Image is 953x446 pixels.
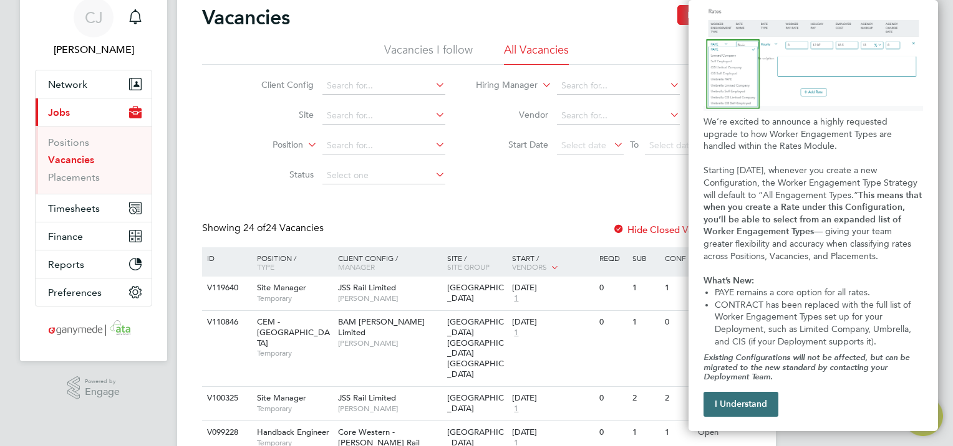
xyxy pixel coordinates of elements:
[85,376,120,387] span: Powered by
[48,202,100,214] span: Timesheets
[447,282,504,303] span: [GEOGRAPHIC_DATA]
[466,79,538,92] label: Hiring Manager
[557,77,680,95] input: Search for...
[48,136,89,148] a: Positions
[85,9,103,26] span: CJ
[512,317,593,328] div: [DATE]
[248,247,335,277] div: Position /
[629,421,662,444] div: 1
[704,392,778,417] button: I Understand
[48,259,84,270] span: Reports
[242,109,314,120] label: Site
[257,316,330,348] span: CEM - [GEOGRAPHIC_DATA]
[338,316,425,338] span: BAM [PERSON_NAME] Limited
[662,387,694,410] div: 2
[447,262,490,272] span: Site Group
[596,421,629,444] div: 0
[322,107,445,125] input: Search for...
[662,277,694,300] div: 1
[48,287,102,298] span: Preferences
[48,171,100,183] a: Placements
[338,404,441,414] span: [PERSON_NAME]
[85,387,120,397] span: Engage
[662,247,694,268] div: Conf
[257,427,329,437] span: Handback Engineer
[35,42,152,57] span: Chris James
[649,140,694,151] span: Select date
[242,79,314,90] label: Client Config
[596,311,629,334] div: 0
[45,319,143,339] img: ganymedesolutions-logo-retina.png
[476,139,548,150] label: Start Date
[704,226,914,261] span: — giving your team greater flexibility and accuracy when classifying rates across Positions, Vaca...
[447,392,504,414] span: [GEOGRAPHIC_DATA]
[512,427,593,438] div: [DATE]
[202,5,290,30] h2: Vacancies
[231,139,303,151] label: Position
[257,293,332,303] span: Temporary
[612,224,723,235] label: Hide Closed Vacancies
[677,5,751,25] button: New Vacancy
[338,293,441,303] span: [PERSON_NAME]
[512,393,593,404] div: [DATE]
[512,283,593,293] div: [DATE]
[695,421,749,444] div: Open
[202,222,326,235] div: Showing
[629,387,662,410] div: 2
[629,247,662,268] div: Sub
[662,311,694,334] div: 0
[704,116,923,153] p: We’re excited to announce a highly requested upgrade to how Worker Engagement Types are handled w...
[476,109,548,120] label: Vendor
[48,154,94,166] a: Vacancies
[48,78,87,90] span: Network
[243,222,324,234] span: 24 Vacancies
[48,107,70,118] span: Jobs
[338,282,396,293] span: JSS Rail Limited
[596,247,629,268] div: Reqd
[242,169,314,180] label: Status
[629,277,662,300] div: 1
[704,353,912,381] em: Existing Configurations will not be affected, but can be migrated to the new standard by contacti...
[338,262,375,272] span: Manager
[338,392,396,403] span: JSS Rail Limited
[561,140,606,151] span: Select date
[512,328,520,338] span: 1
[512,293,520,304] span: 1
[335,247,444,277] div: Client Config /
[704,165,920,200] span: Starting [DATE], whenever you create a new Configuration, the Worker Engagement Type Strategy wil...
[257,392,306,403] span: Site Manager
[204,311,248,334] div: V110846
[704,5,923,111] img: Updated Rates Table Design & Semantics
[322,77,445,95] input: Search for...
[596,387,629,410] div: 0
[204,387,248,410] div: V100325
[338,338,441,348] span: [PERSON_NAME]
[629,311,662,334] div: 1
[48,230,83,242] span: Finance
[504,42,569,65] li: All Vacancies
[384,42,473,65] li: Vacancies I follow
[35,319,152,339] a: Go to home page
[257,262,274,272] span: Type
[204,421,248,444] div: V099228
[257,348,332,358] span: Temporary
[626,136,642,153] span: To
[204,277,248,300] div: V119640
[447,316,504,379] span: [GEOGRAPHIC_DATA] [GEOGRAPHIC_DATA] [GEOGRAPHIC_DATA]
[509,247,596,278] div: Start /
[257,404,332,414] span: Temporary
[557,107,680,125] input: Search for...
[444,247,510,277] div: Site /
[257,282,306,293] span: Site Manager
[512,262,547,272] span: Vendors
[662,421,694,444] div: 1
[204,247,248,268] div: ID
[715,287,923,299] li: PAYE remains a core option for all rates.
[704,275,754,286] strong: What’s New:
[322,137,445,154] input: Search for...
[322,167,445,184] input: Select one
[596,277,629,300] div: 0
[243,222,266,234] span: 24 of
[512,404,520,414] span: 1
[715,299,923,348] li: CONTRACT has been replaced with the full list of Worker Engagement Types set up for your Deployme...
